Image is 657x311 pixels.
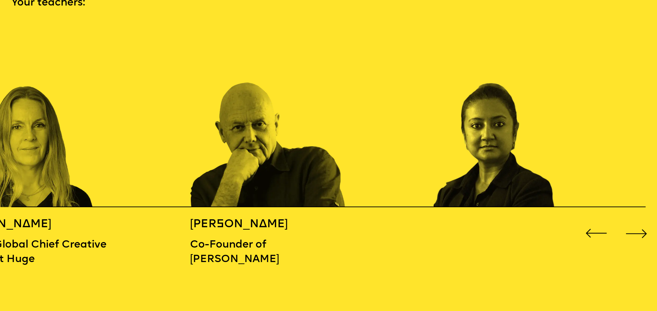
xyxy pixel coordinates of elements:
div: 1 / 16 [190,23,348,207]
h5: [PERSON_NAME] [190,217,308,232]
div: 2 / 16 [427,23,584,207]
p: Co-Founder of [PERSON_NAME] [190,238,308,267]
div: Next slide [623,220,649,247]
div: Previous slide [583,220,609,247]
